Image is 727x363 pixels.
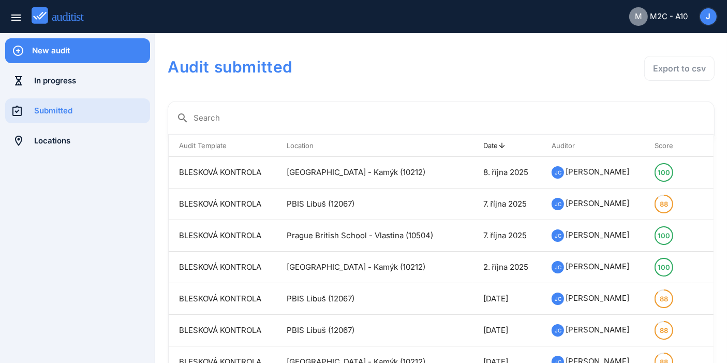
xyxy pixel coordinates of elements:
[176,112,189,124] i: search
[555,262,561,273] span: JC
[34,105,150,117] div: Submitted
[660,291,668,307] div: 88
[34,135,150,147] div: Locations
[644,135,692,157] th: Score: Not sorted. Activate to sort ascending.
[169,157,276,188] td: BLESKOVÁ KONTROLA
[276,283,451,315] td: PBIS Libuš (12067)
[169,315,276,346] td: BLESKOVÁ KONTROLA
[473,315,542,346] td: [DATE]
[473,252,542,283] td: 2. října 2025
[276,252,451,283] td: [GEOGRAPHIC_DATA] - Kamýk (10212)
[5,98,150,123] a: Submitted
[541,135,644,157] th: Auditor: Not sorted. Activate to sort ascending.
[169,135,276,157] th: Audit Template: Not sorted. Activate to sort ascending.
[653,62,706,75] div: Export to csv
[10,11,22,24] i: menu
[5,68,150,93] a: In progress
[276,220,451,252] td: Prague British School - Vlastina (10504)
[169,252,276,283] td: BLESKOVÁ KONTROLA
[660,196,668,212] div: 88
[169,188,276,220] td: BLESKOVÁ KONTROLA
[555,293,561,304] span: JC
[32,7,93,24] img: auditist_logo_new.svg
[706,11,711,23] span: J
[555,198,561,210] span: JC
[473,135,542,157] th: Date: Sorted descending. Activate to remove sorting.
[473,220,542,252] td: 7. října 2025
[5,128,150,153] a: Locations
[658,259,670,275] div: 100
[194,110,706,126] input: Search
[555,230,561,241] span: JC
[473,188,542,220] td: 7. října 2025
[473,157,542,188] td: 8. října 2025
[699,7,718,26] button: J
[566,262,629,271] span: [PERSON_NAME]
[566,325,629,335] span: [PERSON_NAME]
[555,167,561,178] span: JC
[276,315,451,346] td: PBIS Libuš (12067)
[169,283,276,315] td: BLESKOVÁ KONTROLA
[658,164,670,181] div: 100
[566,198,629,208] span: [PERSON_NAME]
[32,45,150,56] div: New audit
[276,188,451,220] td: PBIS Libuš (12067)
[566,293,629,303] span: [PERSON_NAME]
[635,11,642,23] span: M
[473,283,542,315] td: [DATE]
[650,11,688,23] span: M2C - A10
[660,322,668,339] div: 88
[498,141,506,150] i: arrow_upward
[276,135,451,157] th: Location: Not sorted. Activate to sort ascending.
[169,220,276,252] td: BLESKOVÁ KONTROLA
[276,157,451,188] td: [GEOGRAPHIC_DATA] - Kamýk (10212)
[692,135,714,157] th: : Not sorted.
[566,230,629,240] span: [PERSON_NAME]
[34,75,150,86] div: In progress
[451,135,473,157] th: : Not sorted.
[644,56,715,81] button: Export to csv
[658,227,670,244] div: 100
[566,167,629,177] span: [PERSON_NAME]
[555,325,561,336] span: JC
[168,56,496,78] h1: Audit submitted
